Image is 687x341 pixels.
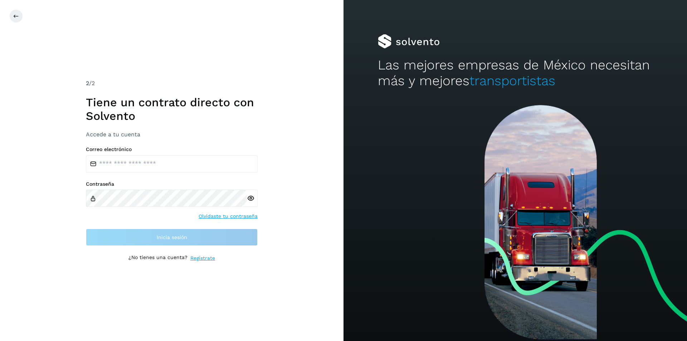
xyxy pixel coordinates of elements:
a: Regístrate [190,254,215,262]
button: Inicia sesión [86,229,258,246]
label: Contraseña [86,181,258,187]
label: Correo electrónico [86,146,258,152]
span: 2 [86,80,89,87]
span: transportistas [469,73,555,88]
div: /2 [86,79,258,88]
h2: Las mejores empresas de México necesitan más y mejores [378,57,653,89]
p: ¿No tienes una cuenta? [128,254,187,262]
a: Olvidaste tu contraseña [199,213,258,220]
h3: Accede a tu cuenta [86,131,258,138]
h1: Tiene un contrato directo con Solvento [86,96,258,123]
span: Inicia sesión [157,235,187,240]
